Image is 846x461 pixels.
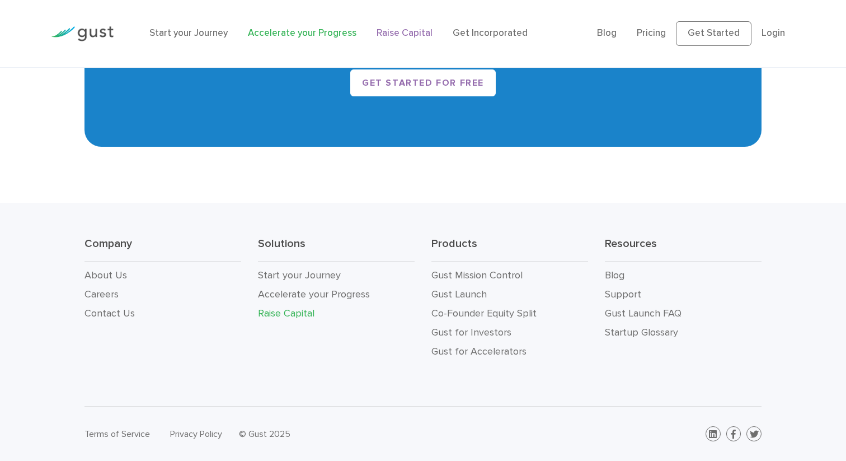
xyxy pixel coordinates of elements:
[350,69,496,96] a: Get started for free
[51,26,114,41] img: Gust Logo
[431,308,537,319] a: Co-Founder Equity Split
[605,236,762,262] h3: Resources
[431,288,487,300] a: Gust Launch
[84,288,119,300] a: Careers
[258,236,415,262] h3: Solutions
[453,27,528,39] a: Get Incorporated
[431,346,527,357] a: Gust for Accelerators
[84,236,241,262] h3: Company
[377,27,433,39] a: Raise Capital
[605,269,624,281] a: Blog
[248,27,356,39] a: Accelerate your Progress
[676,21,751,46] a: Get Started
[149,27,228,39] a: Start your Journey
[258,288,370,300] a: Accelerate your Progress
[84,269,127,281] a: About Us
[431,236,588,262] h3: Products
[597,27,617,39] a: Blog
[762,27,785,39] a: Login
[170,429,222,439] a: Privacy Policy
[84,308,135,319] a: Contact Us
[258,269,341,281] a: Start your Journey
[605,288,641,300] a: Support
[431,269,523,281] a: Gust Mission Control
[605,327,678,338] a: Startup Glossary
[258,308,314,319] a: Raise Capital
[239,426,415,442] div: © Gust 2025
[84,429,150,439] a: Terms of Service
[637,27,666,39] a: Pricing
[605,308,681,319] a: Gust Launch FAQ
[431,327,511,338] a: Gust for Investors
